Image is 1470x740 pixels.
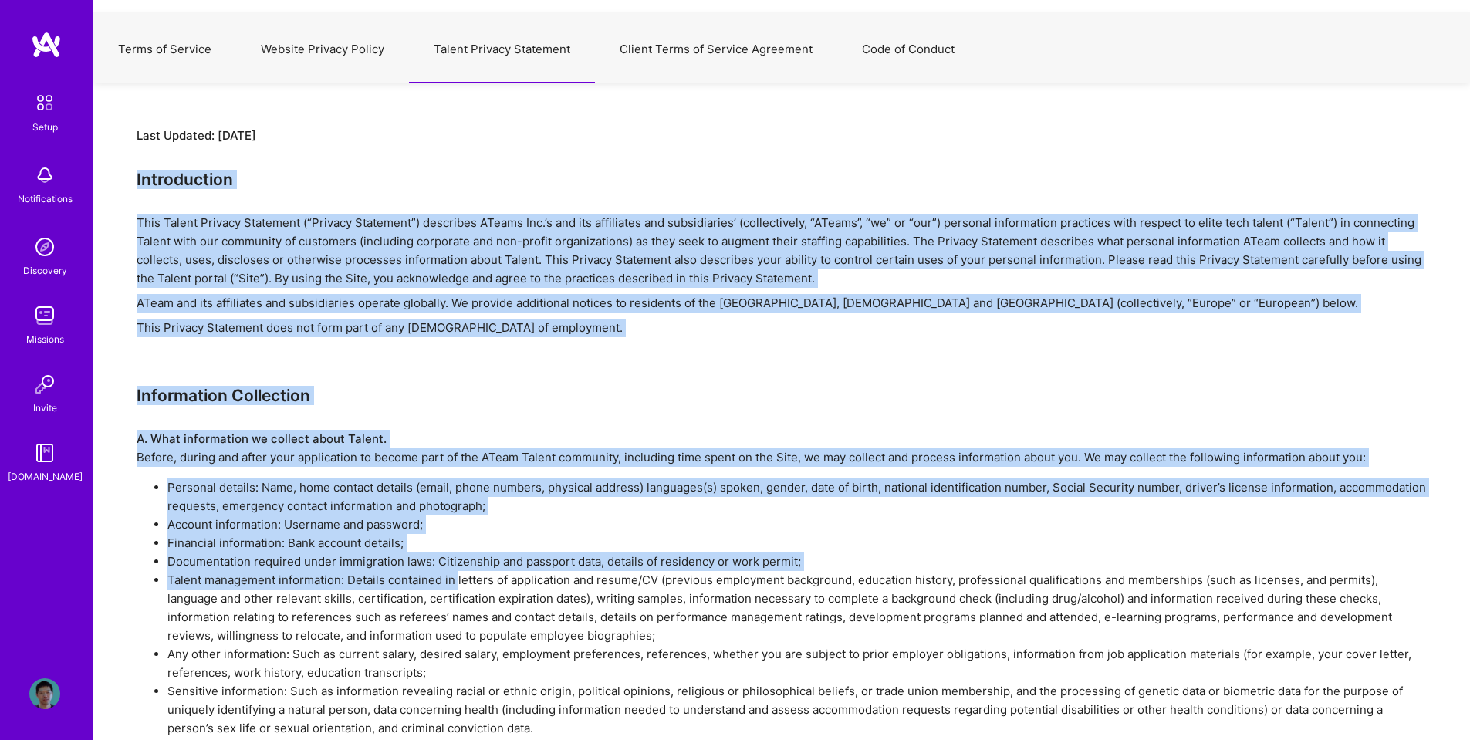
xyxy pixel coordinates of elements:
img: logo [31,31,62,59]
button: Code of Conduct [837,15,979,83]
img: setup [29,86,61,119]
button: Client Terms of Service Agreement [595,15,837,83]
li: Documentation required under immigration laws: Citizenship and passport data, details of residenc... [167,552,1427,571]
div: Setup [32,119,58,135]
div: A. What information we collect about Talent. [137,430,1427,448]
h3: Introduction [137,170,1427,189]
div: Notifications [18,191,73,207]
div: Last Updated: [DATE] [137,127,1427,145]
img: guide book [29,438,60,468]
img: discovery [29,231,60,262]
img: Invite [29,369,60,400]
div: [DOMAIN_NAME] [8,468,83,485]
img: bell [29,160,60,191]
div: Discovery [23,262,67,279]
img: teamwork [29,300,60,331]
li: Any other information: Such as current salary, desired salary, employment preferences, references... [167,645,1427,682]
li: Talent management information: Details contained in letters of application and resume/CV (previou... [167,571,1427,645]
div: ATeam and its affiliates and subsidiaries operate globally. We provide additional notices to resi... [137,294,1427,313]
button: Terms of Service [93,15,236,83]
div: This Privacy Statement does not form part of any [DEMOGRAPHIC_DATA] of employment. [137,319,1427,337]
div: Invite [33,400,57,416]
li: Financial information: Bank account details; [167,534,1427,552]
h3: Information Collection [137,386,1427,405]
div: This Talent Privacy Statement (“Privacy Statement”) describes ATeams Inc.’s and its affiliates an... [137,214,1427,288]
a: User Avatar [25,678,64,709]
li: Sensitive information: Such as information revealing racial or ethnic origin, political opinions,... [167,682,1427,738]
div: Missions [26,331,64,347]
li: Personal details: Name, home contact details (email, phone numbers, physical address) languages(s... [167,478,1427,515]
button: Website Privacy Policy [236,15,409,83]
img: User Avatar [29,678,60,709]
div: Before, during and after your application to become part of the ATeam Talent community, including... [137,430,1427,467]
li: Account information: Username and password; [167,515,1427,534]
button: Talent Privacy Statement [409,15,595,83]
